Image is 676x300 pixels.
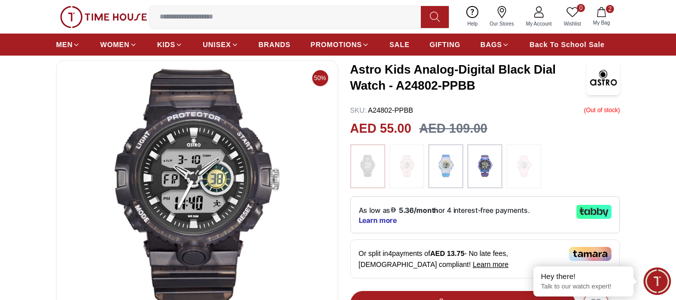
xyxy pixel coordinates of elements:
span: Our Stores [486,20,518,28]
span: UNISEX [203,40,231,50]
a: Help [461,4,484,30]
span: My Account [522,20,556,28]
span: Learn more [473,260,509,268]
div: Hey there! [541,271,626,281]
span: WOMEN [100,40,130,50]
span: GIFTING [429,40,460,50]
a: 0Wishlist [558,4,587,30]
span: 2 [606,5,614,13]
img: ... [433,149,458,183]
span: SKU : [350,106,367,114]
span: Back To School Sale [529,40,604,50]
span: Help [463,20,482,28]
a: MEN [56,36,80,54]
span: 50% [312,70,328,86]
a: Back To School Sale [529,36,604,54]
span: MEN [56,40,73,50]
a: SALE [389,36,409,54]
span: KIDS [157,40,175,50]
span: 0 [577,4,585,12]
img: Tamara [569,247,611,261]
a: KIDS [157,36,183,54]
button: 2My Bag [587,5,616,29]
span: BAGS [480,40,502,50]
p: Talk to our watch expert! [541,282,626,291]
a: UNISEX [203,36,238,54]
p: A24802-PPBB [350,105,413,115]
div: Or split in 4 payments of - No late fees, [DEMOGRAPHIC_DATA] compliant! [350,239,620,278]
a: WOMEN [100,36,137,54]
a: PROMOTIONS [311,36,370,54]
img: ... [394,149,419,183]
img: ... [472,149,497,183]
div: Chat Widget [643,267,671,295]
span: PROMOTIONS [311,40,362,50]
img: ... [60,6,147,28]
span: My Bag [589,19,614,27]
h3: AED 109.00 [419,119,487,138]
span: SALE [389,40,409,50]
img: ... [355,149,380,183]
span: Wishlist [560,20,585,28]
h2: AED 55.00 [350,119,411,138]
p: ( Out of stock ) [584,105,620,115]
a: GIFTING [429,36,460,54]
span: AED 13.75 [430,249,464,257]
a: Our Stores [484,4,520,30]
a: BRANDS [259,36,291,54]
a: BAGS [480,36,509,54]
span: BRANDS [259,40,291,50]
img: Astro Kids Analog-Digital Black Dial Watch - A24802-PPBB [586,60,620,95]
h3: Astro Kids Analog-Digital Black Dial Watch - A24802-PPBB [350,62,587,94]
img: ... [511,149,536,183]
